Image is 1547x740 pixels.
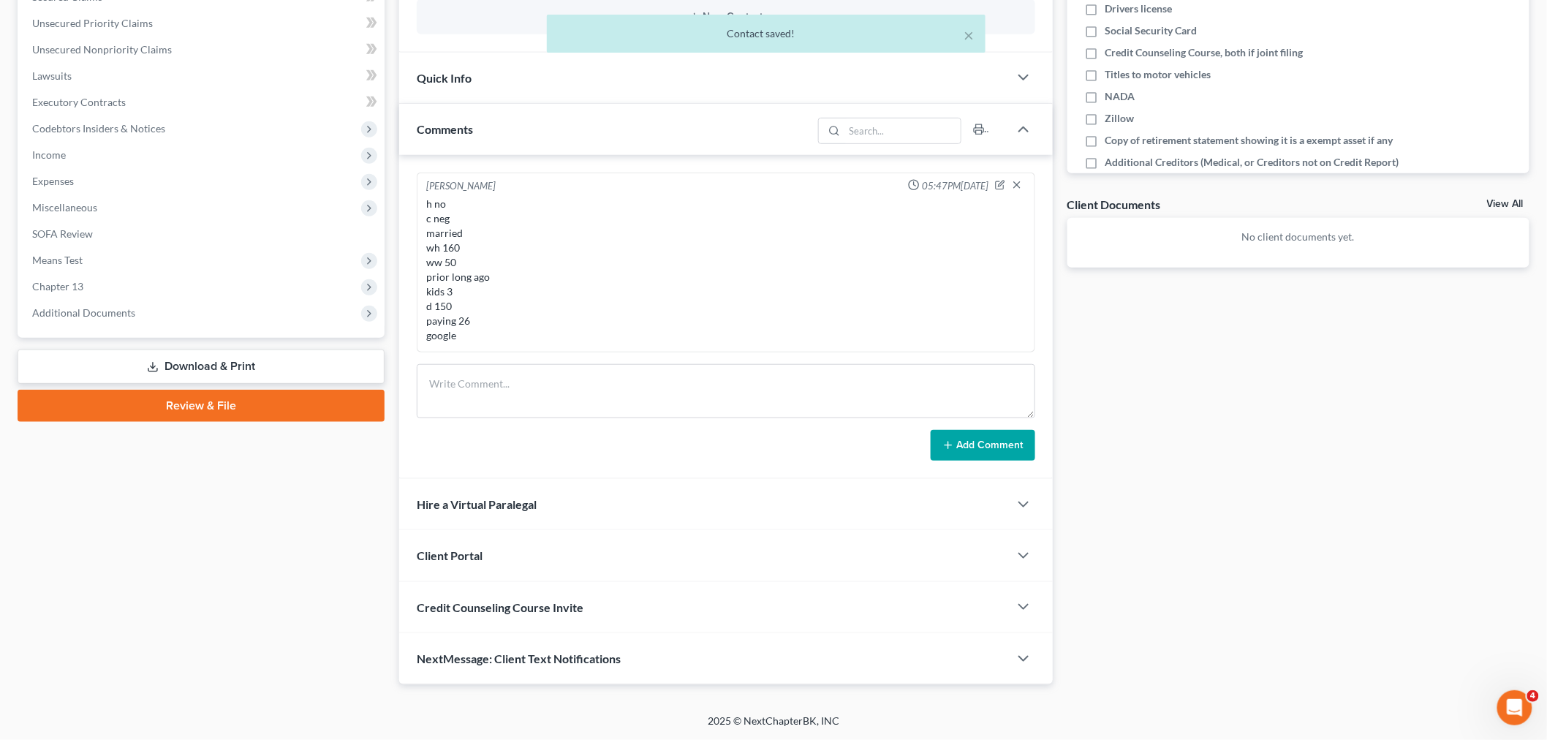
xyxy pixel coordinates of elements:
p: No client documents yet. [1079,230,1518,244]
div: Client Documents [1067,197,1161,212]
a: Review & File [18,390,385,422]
a: Lawsuits [20,63,385,89]
div: [PERSON_NAME] [426,179,496,194]
span: 4 [1527,690,1539,702]
span: NextMessage: Client Text Notifications [417,652,621,665]
span: SOFA Review [32,227,93,240]
iframe: Intercom live chat [1497,690,1532,725]
a: SOFA Review [20,221,385,247]
a: Unsecured Priority Claims [20,10,385,37]
span: Codebtors Insiders & Notices [32,122,165,135]
span: NADA [1105,89,1135,104]
span: Quick Info [417,71,472,85]
a: View All [1487,199,1524,209]
span: Comments [417,122,473,136]
span: Executory Contracts [32,96,126,108]
span: 05:47PM[DATE] [923,179,989,193]
span: Lawsuits [32,69,72,82]
button: Add Comment [931,430,1035,461]
span: Additional Documents [32,306,135,319]
span: Copy of retirement statement showing it is a exempt asset if any [1105,133,1393,148]
span: Miscellaneous [32,201,97,214]
div: 2025 © NextChapterBK, INC [357,714,1190,740]
span: Titles to motor vehicles [1105,67,1211,82]
span: Hire a Virtual Paralegal [417,497,537,511]
input: Search... [844,118,961,143]
div: Contact saved! [559,26,974,41]
span: Client Portal [417,548,483,562]
span: Means Test [32,254,83,266]
span: Zillow [1105,111,1135,126]
span: Income [32,148,66,161]
a: Executory Contracts [20,89,385,116]
span: Additional Creditors (Medical, or Creditors not on Credit Report) [1105,155,1399,170]
div: h no c neg married wh 160 ww 50 prior long ago kids 3 d 150 paying 26 google [426,197,1026,343]
button: × [964,26,974,44]
span: Chapter 13 [32,280,83,292]
span: Drivers license [1105,1,1173,16]
span: Expenses [32,175,74,187]
span: Credit Counseling Course Invite [417,600,583,614]
button: New Contact [428,11,1024,23]
a: Download & Print [18,350,385,384]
